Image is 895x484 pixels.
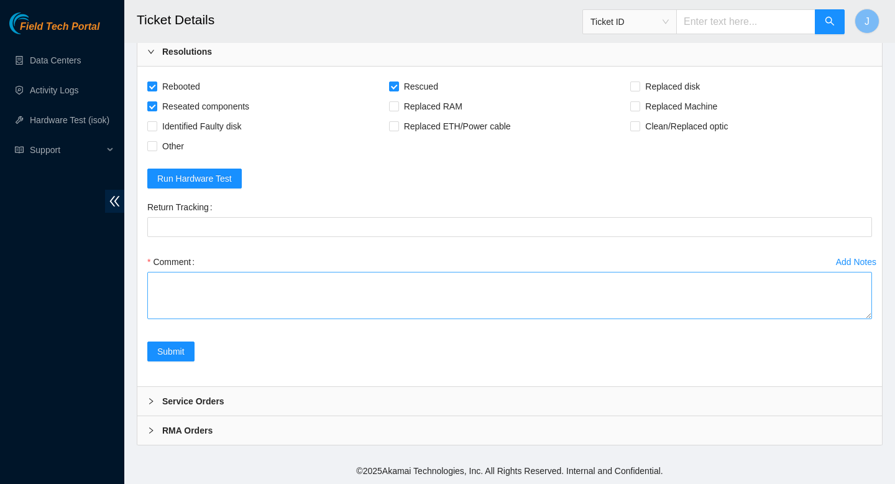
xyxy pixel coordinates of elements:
[30,137,103,162] span: Support
[825,16,835,28] span: search
[399,116,516,136] span: Replaced ETH/Power cable
[640,96,722,116] span: Replaced Machine
[30,55,81,65] a: Data Centers
[147,169,242,188] button: Run Hardware Test
[836,258,876,266] div: Add Notes
[30,85,79,95] a: Activity Logs
[835,252,877,272] button: Add Notes
[30,115,109,125] a: Hardware Test (isok)
[855,9,879,34] button: J
[124,458,895,484] footer: © 2025 Akamai Technologies, Inc. All Rights Reserved. Internal and Confidential.
[147,398,155,405] span: right
[815,9,845,34] button: search
[399,96,467,116] span: Replaced RAM
[147,48,155,55] span: right
[9,12,63,34] img: Akamai Technologies
[15,146,24,154] span: read
[640,116,733,136] span: Clean/Replaced optic
[157,345,185,358] span: Submit
[157,77,205,96] span: Rebooted
[162,45,212,58] b: Resolutions
[590,12,669,31] span: Ticket ID
[157,172,232,185] span: Run Hardware Test
[399,77,443,96] span: Rescued
[137,37,882,66] div: Resolutions
[20,21,99,33] span: Field Tech Portal
[865,14,870,29] span: J
[640,77,705,96] span: Replaced disk
[157,136,189,156] span: Other
[147,272,872,319] textarea: Comment
[9,22,99,39] a: Akamai TechnologiesField Tech Portal
[162,394,224,408] b: Service Orders
[147,427,155,434] span: right
[157,96,254,116] span: Reseated components
[157,116,247,136] span: Identified Faulty disk
[676,9,815,34] input: Enter text here...
[147,252,200,272] label: Comment
[137,416,882,445] div: RMA Orders
[147,217,872,237] input: Return Tracking
[137,387,882,416] div: Service Orders
[162,424,213,437] b: RMA Orders
[147,197,218,217] label: Return Tracking
[105,190,124,213] span: double-left
[147,342,195,361] button: Submit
